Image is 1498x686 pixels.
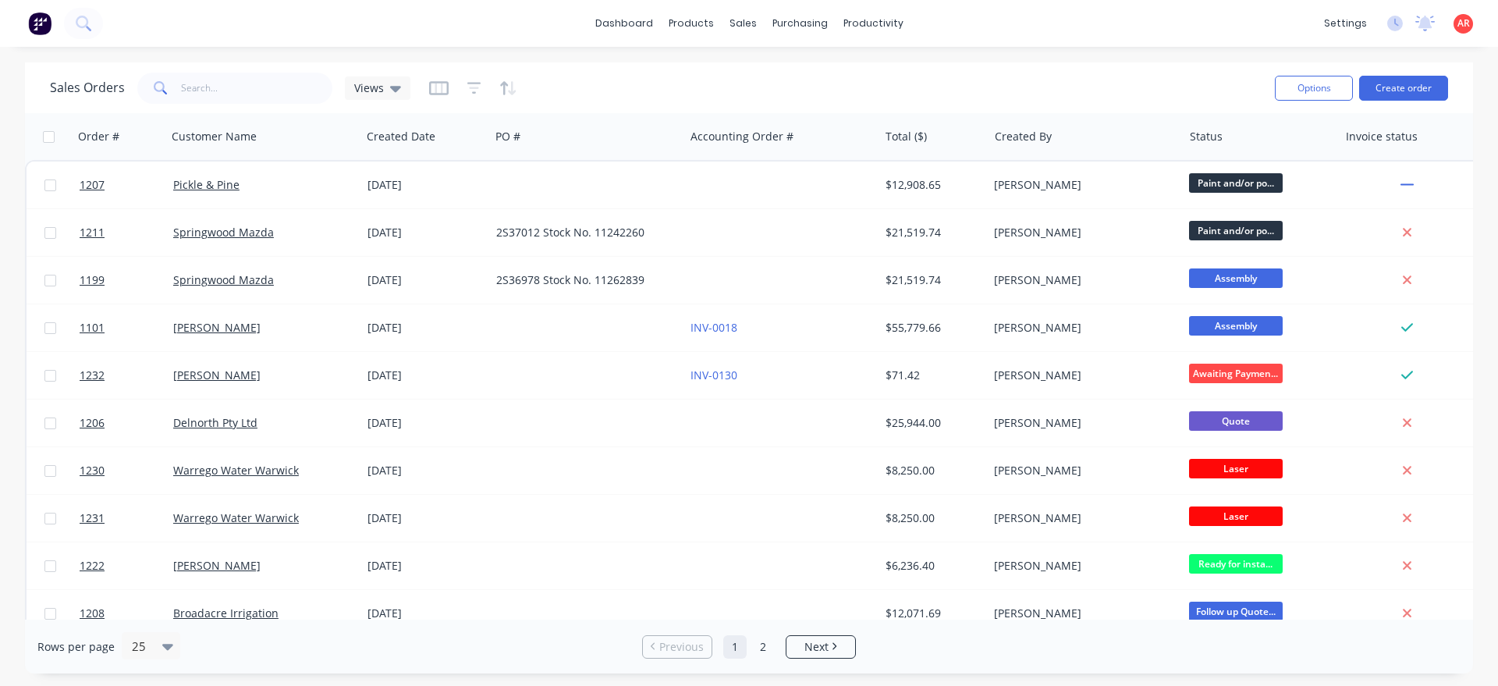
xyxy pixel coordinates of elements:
a: Page 1 is your current page [723,635,747,659]
a: 1199 [80,257,173,304]
span: 1222 [80,558,105,574]
div: Customer Name [172,129,257,144]
div: [DATE] [367,463,484,478]
div: 2S36978 Stock No. 11262839 [496,272,669,288]
div: [DATE] [367,225,484,240]
span: 1199 [80,272,105,288]
div: [DATE] [367,272,484,288]
div: productivity [836,12,911,35]
h1: Sales Orders [50,80,125,95]
a: [PERSON_NAME] [173,558,261,573]
span: Laser [1189,459,1283,478]
span: Rows per page [37,639,115,655]
div: $8,250.00 [886,510,977,526]
div: Total ($) [886,129,927,144]
div: purchasing [765,12,836,35]
div: Status [1190,129,1223,144]
span: Paint and/or po... [1189,221,1283,240]
div: $6,236.40 [886,558,977,574]
a: [PERSON_NAME] [173,368,261,382]
span: Paint and/or po... [1189,173,1283,193]
div: settings [1316,12,1375,35]
a: Warrego Water Warwick [173,463,299,478]
div: Created Date [367,129,435,144]
span: 1207 [80,177,105,193]
div: Order # [78,129,119,144]
div: sales [722,12,765,35]
div: [DATE] [367,510,484,526]
div: PO # [495,129,520,144]
div: [DATE] [367,606,484,621]
a: INV-0018 [690,320,737,335]
a: 1222 [80,542,173,589]
div: $12,908.65 [886,177,977,193]
div: 2S37012 Stock No. 11242260 [496,225,669,240]
a: Next page [786,639,855,655]
a: 1207 [80,162,173,208]
div: [PERSON_NAME] [994,320,1167,336]
span: 1231 [80,510,105,526]
span: 1206 [80,415,105,431]
a: 1231 [80,495,173,542]
a: Page 2 [751,635,775,659]
div: $8,250.00 [886,463,977,478]
div: [DATE] [367,558,484,574]
a: Delnorth Pty Ltd [173,415,257,430]
a: Broadacre Irrigation [173,606,279,620]
div: $12,071.69 [886,606,977,621]
a: dashboard [587,12,661,35]
span: Assembly [1189,268,1283,288]
div: products [661,12,722,35]
span: Follow up Quote... [1189,602,1283,621]
button: Options [1275,76,1353,101]
a: Springwood Mazda [173,225,274,240]
span: Next [804,639,829,655]
button: Create order [1359,76,1448,101]
a: [PERSON_NAME] [173,320,261,335]
input: Search... [181,73,333,104]
a: 1101 [80,304,173,351]
div: $25,944.00 [886,415,977,431]
span: Previous [659,639,704,655]
a: Pickle & Pine [173,177,240,192]
a: Springwood Mazda [173,272,274,287]
a: 1208 [80,590,173,637]
div: [PERSON_NAME] [994,368,1167,383]
span: 1208 [80,606,105,621]
div: $21,519.74 [886,225,977,240]
span: Laser [1189,507,1283,526]
img: Factory [28,12,51,35]
a: 1211 [80,209,173,256]
a: 1230 [80,447,173,494]
a: Warrego Water Warwick [173,510,299,525]
a: 1232 [80,352,173,399]
span: 1211 [80,225,105,240]
div: [PERSON_NAME] [994,225,1167,240]
span: AR [1457,16,1470,30]
div: [PERSON_NAME] [994,415,1167,431]
span: 1232 [80,368,105,383]
div: $21,519.74 [886,272,977,288]
div: Accounting Order # [690,129,793,144]
div: $71.42 [886,368,977,383]
span: Assembly [1189,316,1283,336]
div: [DATE] [367,320,484,336]
div: Created By [995,129,1052,144]
ul: Pagination [636,635,862,659]
span: Views [354,80,384,96]
a: INV-0130 [690,368,737,382]
div: [DATE] [367,177,484,193]
a: Previous page [643,639,712,655]
span: 1230 [80,463,105,478]
span: Ready for insta... [1189,554,1283,574]
div: [DATE] [367,415,484,431]
div: [PERSON_NAME] [994,463,1167,478]
div: [PERSON_NAME] [994,606,1167,621]
div: Invoice status [1346,129,1418,144]
div: [PERSON_NAME] [994,272,1167,288]
a: 1206 [80,400,173,446]
div: [DATE] [367,368,484,383]
div: [PERSON_NAME] [994,177,1167,193]
span: 1101 [80,320,105,336]
div: [PERSON_NAME] [994,510,1167,526]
